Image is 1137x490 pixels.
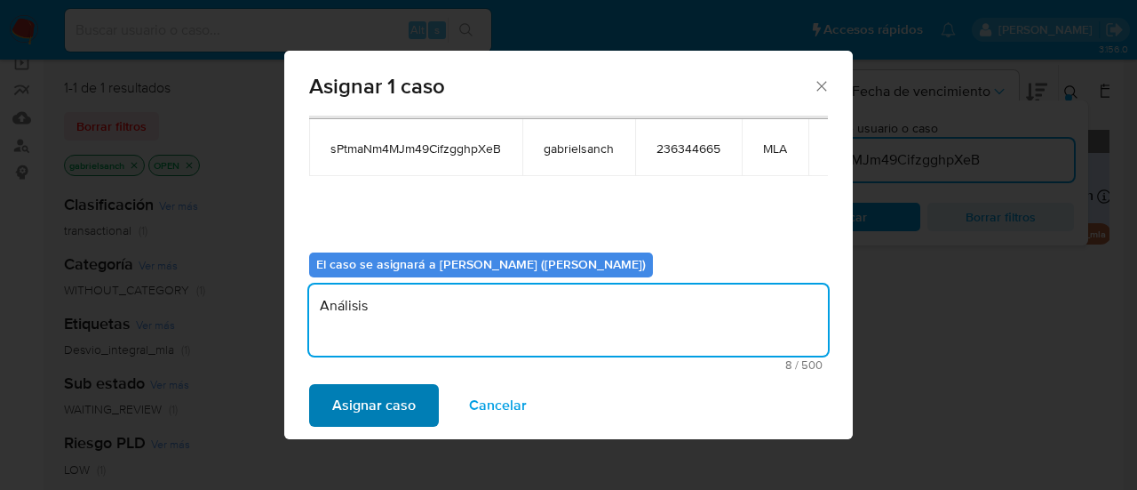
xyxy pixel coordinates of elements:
div: assign-modal [284,51,853,439]
button: Cancelar [446,384,550,427]
span: Asignar 1 caso [309,76,813,97]
span: 236344665 [656,141,720,157]
span: sPtmaNm4MJm49CifzgghpXeB [330,141,501,157]
span: Máximo 500 caracteres [314,359,823,371]
span: gabrielsanch [544,141,614,157]
button: Asignar caso [309,384,439,427]
button: Cerrar ventana [813,77,829,93]
span: Cancelar [469,386,527,425]
textarea: Análisis [309,285,828,356]
span: Asignar caso [332,386,416,425]
span: MLA [763,141,787,157]
b: El caso se asignará a [PERSON_NAME] ([PERSON_NAME]) [316,255,646,273]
